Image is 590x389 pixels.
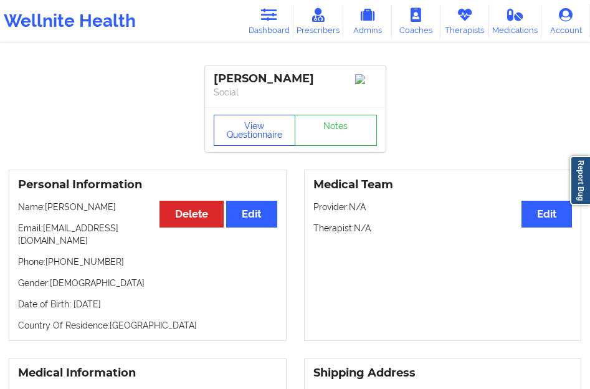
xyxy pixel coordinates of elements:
img: Image%2Fplaceholer-image.png [355,74,377,84]
h3: Medical Team [313,178,573,192]
a: Report Bug [570,156,590,205]
a: Dashboard [245,4,293,37]
a: Admins [343,4,392,37]
p: Social [214,86,377,98]
p: Name: [PERSON_NAME] [18,201,277,213]
h3: Personal Information [18,178,277,192]
p: Therapist: N/A [313,222,573,234]
p: Phone: [PHONE_NUMBER] [18,256,277,268]
div: [PERSON_NAME] [214,72,377,86]
a: Medications [489,4,541,37]
p: Provider: N/A [313,201,573,213]
a: Account [541,4,590,37]
h3: Shipping Address [313,366,573,380]
h3: Medical Information [18,366,277,380]
button: Edit [226,201,277,228]
a: Prescribers [293,4,343,37]
p: Country Of Residence: [GEOGRAPHIC_DATA] [18,319,277,332]
button: Edit [521,201,572,228]
button: View Questionnaire [214,115,296,146]
p: Date of Birth: [DATE] [18,298,277,310]
p: Email: [EMAIL_ADDRESS][DOMAIN_NAME] [18,222,277,247]
button: Delete [159,201,224,228]
a: Notes [295,115,377,146]
a: Coaches [392,4,440,37]
p: Gender: [DEMOGRAPHIC_DATA] [18,277,277,289]
a: Therapists [440,4,489,37]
